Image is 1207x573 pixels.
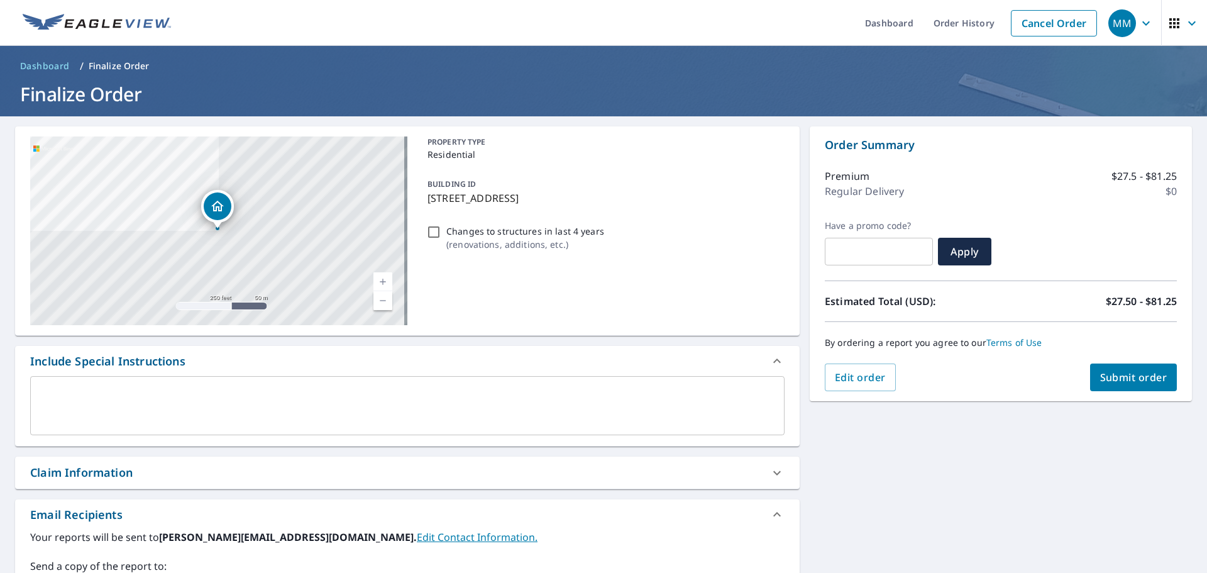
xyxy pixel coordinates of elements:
[986,337,1042,348] a: Terms of Use
[23,14,171,33] img: EV Logo
[427,179,476,189] p: BUILDING ID
[1106,294,1177,309] p: $27.50 - $81.25
[825,136,1177,153] p: Order Summary
[30,530,785,545] label: Your reports will be sent to
[30,353,185,370] div: Include Special Instructions
[1108,9,1136,37] div: MM
[427,148,780,161] p: Residential
[446,225,604,238] p: Changes to structures in last 4 years
[15,457,800,489] div: Claim Information
[30,506,123,523] div: Email Recipients
[1111,169,1177,184] p: $27.5 - $81.25
[825,294,1001,309] p: Estimated Total (USD):
[15,499,800,530] div: Email Recipients
[1166,184,1177,199] p: $0
[417,530,537,544] a: EditContactInfo
[15,56,1192,76] nav: breadcrumb
[30,464,133,481] div: Claim Information
[201,190,234,229] div: Dropped pin, building 1, Residential property, 775 Crest Ave Fort Dodge, IA 50501
[373,272,392,291] a: Current Level 17, Zoom In
[159,530,417,544] b: [PERSON_NAME][EMAIL_ADDRESS][DOMAIN_NAME].
[825,169,869,184] p: Premium
[15,56,75,76] a: Dashboard
[20,60,70,72] span: Dashboard
[446,238,604,251] p: ( renovations, additions, etc. )
[825,364,896,391] button: Edit order
[938,238,991,265] button: Apply
[89,60,150,72] p: Finalize Order
[373,291,392,310] a: Current Level 17, Zoom Out
[1011,10,1097,36] a: Cancel Order
[1090,364,1177,391] button: Submit order
[825,220,933,231] label: Have a promo code?
[427,191,780,206] p: [STREET_ADDRESS]
[835,370,886,384] span: Edit order
[1100,370,1167,384] span: Submit order
[427,136,780,148] p: PROPERTY TYPE
[15,81,1192,107] h1: Finalize Order
[80,58,84,74] li: /
[825,337,1177,348] p: By ordering a report you agree to our
[948,245,981,259] span: Apply
[15,346,800,376] div: Include Special Instructions
[825,184,904,199] p: Regular Delivery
